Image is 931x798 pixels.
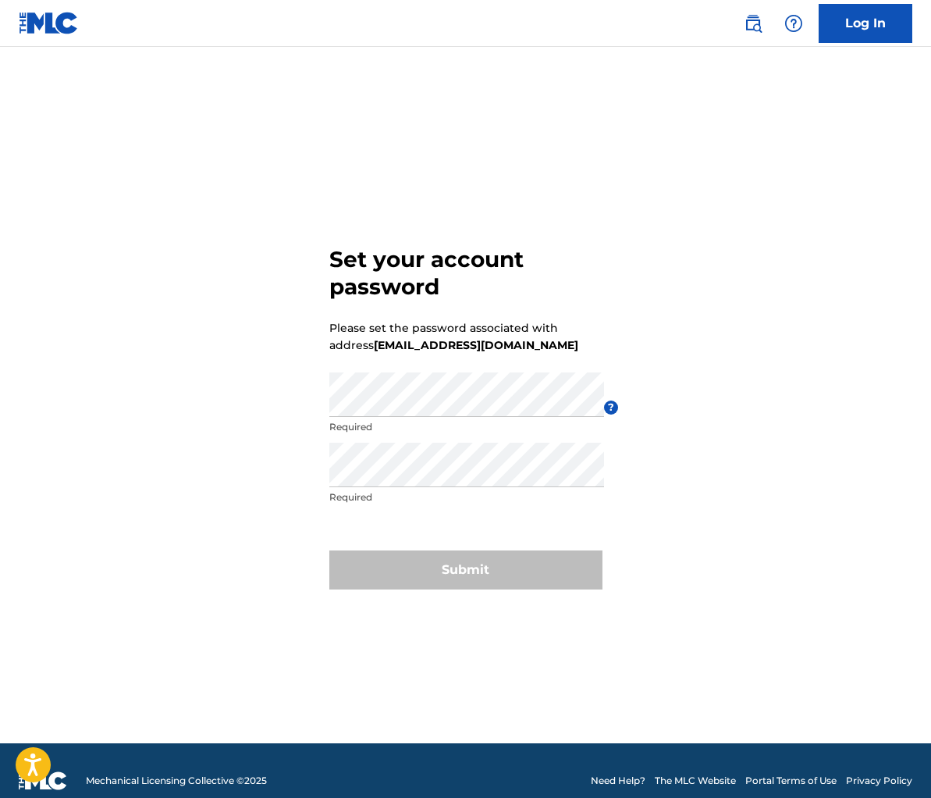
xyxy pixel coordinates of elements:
p: Please set the password associated with address [329,319,578,354]
a: Portal Terms of Use [745,774,837,788]
p: Required [329,420,604,434]
h3: Set your account password [329,246,602,301]
span: Mechanical Licensing Collective © 2025 [86,774,267,788]
a: The MLC Website [655,774,736,788]
a: Public Search [737,8,769,39]
img: logo [19,771,67,790]
strong: [EMAIL_ADDRESS][DOMAIN_NAME] [374,338,578,352]
img: search [744,14,762,33]
a: Need Help? [591,774,645,788]
p: Required [329,490,604,504]
a: Privacy Policy [846,774,912,788]
div: Help [778,8,809,39]
img: MLC Logo [19,12,79,34]
span: ? [604,401,618,415]
a: Log In [819,4,912,43]
img: help [784,14,803,33]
